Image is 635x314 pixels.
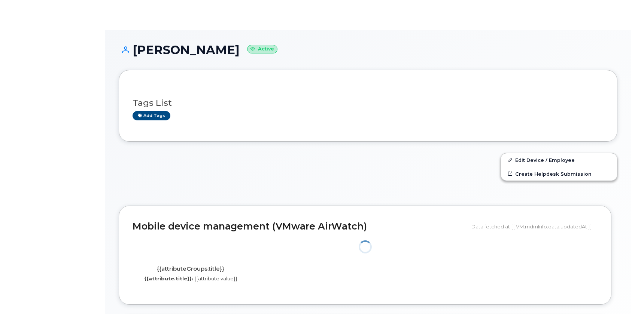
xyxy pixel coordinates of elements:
label: {{attribute.title}}: [144,275,193,282]
a: Edit Device / Employee [501,153,617,167]
h2: Mobile device management (VMware AirWatch) [133,221,466,232]
a: Add tags [133,111,170,120]
div: Data fetched at {{ VM.mdmInfo.data.updatedAt }} [471,219,598,234]
a: Create Helpdesk Submission [501,167,617,181]
small: Active [247,45,277,53]
span: {{attribute.value}} [194,275,237,281]
h3: Tags List [133,98,604,108]
h1: [PERSON_NAME] [119,43,617,56]
h4: {{attributeGroups.title}} [138,266,243,272]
